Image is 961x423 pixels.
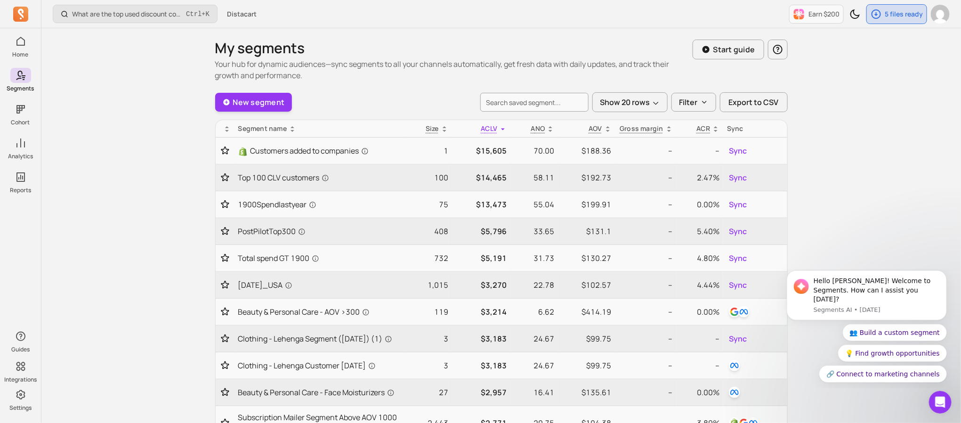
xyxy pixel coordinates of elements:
[456,360,507,371] p: $3,183
[619,279,673,291] p: --
[7,85,34,92] p: Segments
[789,5,844,24] button: Earn $200
[227,9,257,19] span: Distacart
[727,304,751,319] button: googlefacebook
[679,97,698,108] p: Filter
[727,124,783,133] div: Sync
[619,226,673,237] p: --
[410,360,448,371] p: 3
[4,376,37,383] p: Integrations
[729,145,747,156] span: Sync
[680,360,719,371] p: --
[680,387,719,398] p: 0.00%
[619,306,673,317] p: --
[680,279,719,291] p: 4.44%
[238,333,402,344] a: Clothing - Lehenga Segment ([DATE]) (1)
[238,360,402,371] a: Clothing - Lehenga Customer [DATE]
[410,145,448,156] p: 1
[410,172,448,183] p: 100
[729,172,747,183] span: Sync
[729,226,747,237] span: Sync
[727,170,749,185] button: Sync
[738,306,750,317] img: facebook
[866,4,927,24] button: 5 files ready
[720,92,788,112] button: Export to CSV
[410,333,448,344] p: 3
[238,147,248,156] img: Shopify
[680,306,719,317] p: 0.00%
[13,51,29,58] p: Home
[219,280,231,290] button: Toggle favorite
[238,226,402,237] a: PostPilotTop300
[238,124,402,133] div: Segment name
[186,9,210,19] span: +
[456,172,507,183] p: $14,465
[10,327,31,355] button: Guides
[619,252,673,264] p: --
[514,387,554,398] p: 16.41
[562,252,611,264] p: $130.27
[562,360,611,371] p: $99.75
[514,145,554,156] p: 70.00
[697,124,711,133] p: ACR
[410,387,448,398] p: 27
[671,93,716,112] button: Filter
[11,119,30,126] p: Cohort
[885,9,923,19] p: 5 files ready
[729,360,740,371] img: facebook
[729,199,747,210] span: Sync
[514,172,554,183] p: 58.11
[215,58,693,81] p: Your hub for dynamic audiences—sync segments to all your channels automatically, get fresh data w...
[729,387,740,398] img: facebook
[562,306,611,317] p: $414.19
[693,40,764,59] button: Start guide
[514,252,554,264] p: 31.73
[238,387,395,398] span: Beauty & Personal Care - Face Moisturizers
[727,143,749,158] button: Sync
[238,172,329,183] span: Top 100 CLV customers
[619,172,673,183] p: --
[219,253,231,263] button: Toggle favorite
[729,333,747,344] span: Sync
[456,306,507,317] p: $3,214
[589,124,602,133] p: AOV
[238,252,402,264] a: Total spend GT 1900
[514,333,554,344] p: 24.67
[456,333,507,344] p: $3,183
[931,5,950,24] img: avatar
[215,40,693,57] h1: My segments
[727,224,749,239] button: Sync
[238,226,306,237] span: PostPilotTop300
[680,199,719,210] p: 0.00%
[514,360,554,371] p: 24.67
[562,145,611,156] p: $188.36
[53,5,218,23] button: What are the top used discount codes in my campaigns?Ctrl+K
[562,226,611,237] p: $131.1
[219,200,231,209] button: Toggle favorite
[713,44,755,55] p: Start guide
[619,199,673,210] p: --
[729,252,747,264] span: Sync
[562,279,611,291] p: $102.57
[238,199,316,210] span: 1900Spendlastyear
[619,387,673,398] p: --
[410,199,448,210] p: 75
[9,404,32,412] p: Settings
[680,226,719,237] p: 5.40%
[238,306,370,317] span: Beauty & Personal Care - AOV >300
[410,279,448,291] p: 1,015
[514,199,554,210] p: 55.04
[680,145,719,156] p: --
[727,251,749,266] button: Sync
[619,360,673,371] p: --
[592,92,668,112] button: Show 20 rows
[426,124,439,133] span: Size
[562,333,611,344] p: $99.75
[219,334,231,343] button: Toggle favorite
